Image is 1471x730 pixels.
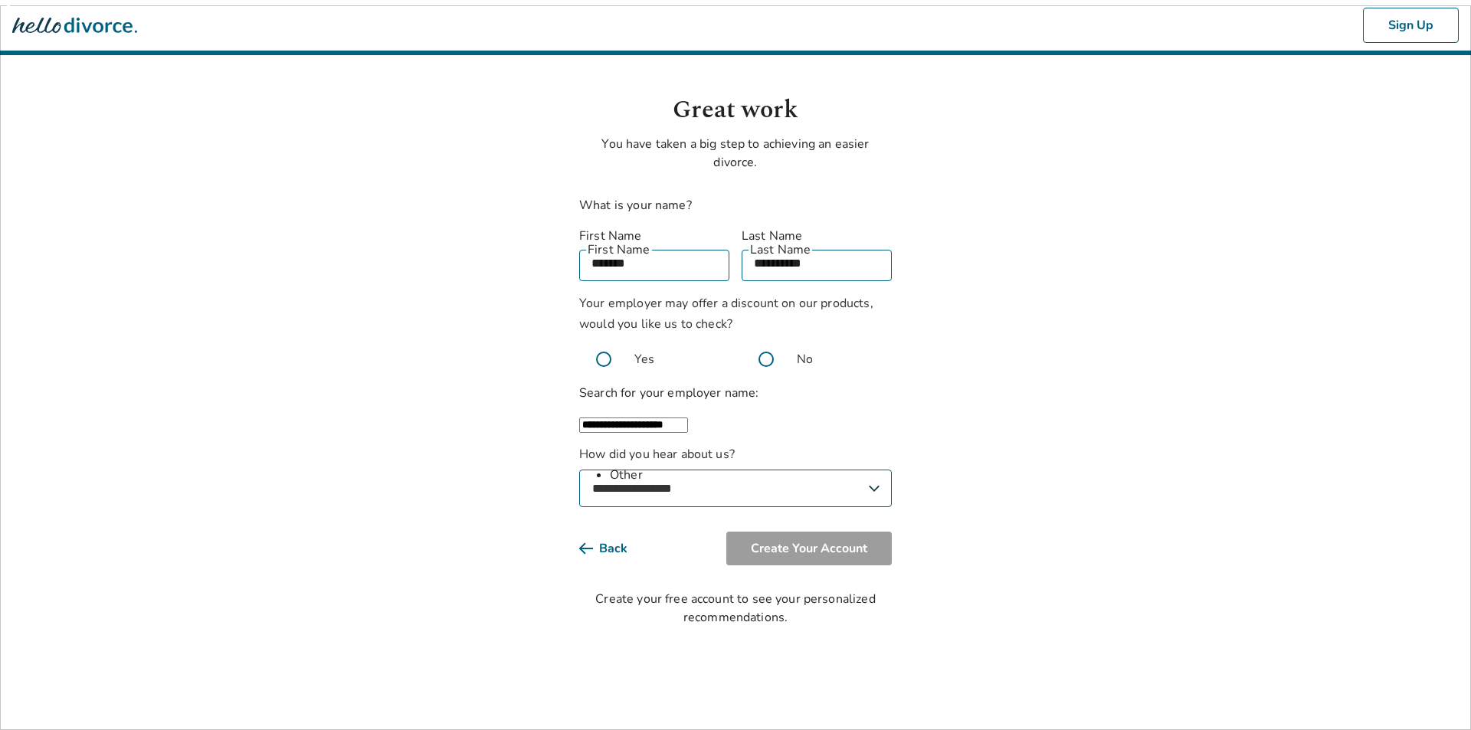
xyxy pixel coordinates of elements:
label: What is your name? [579,197,692,214]
button: Create Your Account [726,532,892,565]
button: Back [579,532,652,565]
span: Yes [634,350,654,368]
li: Other [610,466,892,484]
p: You have taken a big step to achieving an easier divorce. [579,135,892,172]
span: Your employer may offer a discount on our products, would you like us to check? [579,295,873,332]
span: No [797,350,813,368]
iframe: Chat Widget [1394,656,1471,730]
div: Create your free account to see your personalized recommendations. [579,590,892,627]
label: Search for your employer name: [579,385,759,401]
label: How did you hear about us? [579,445,892,507]
h1: Great work [579,92,892,129]
button: Sign Up [1363,8,1459,43]
label: Last Name [742,227,892,245]
label: First Name [579,227,729,245]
